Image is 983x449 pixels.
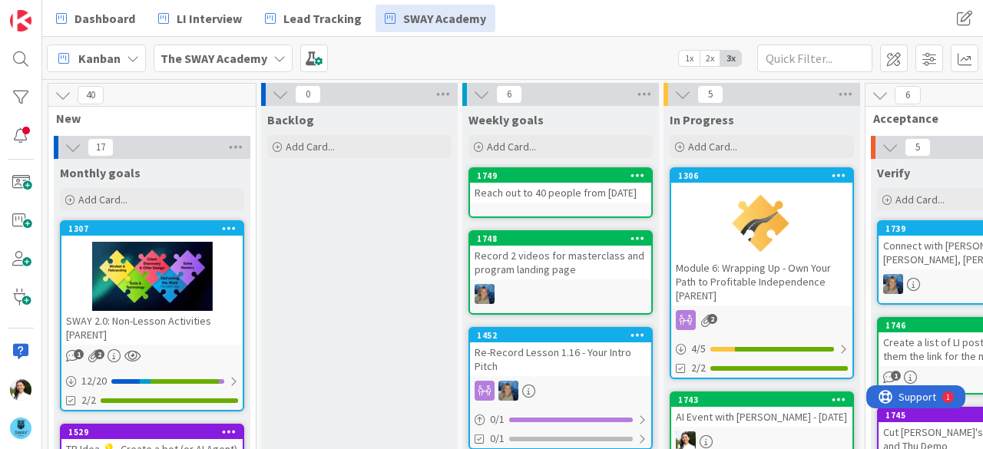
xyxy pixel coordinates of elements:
span: Backlog [267,112,314,127]
div: 1749 [470,169,651,183]
span: Support [32,2,70,21]
div: 1749Reach out to 40 people from [DATE] [470,169,651,203]
span: Add Card... [688,140,737,154]
a: LI Interview [149,5,251,32]
a: Dashboard [47,5,144,32]
span: 5 [697,85,723,104]
span: 2 [94,349,104,359]
div: 1452 [470,328,651,342]
span: 5 [905,138,931,157]
span: 4 / 5 [691,341,706,357]
div: 1529 [61,425,243,439]
span: 0/1 [490,431,505,447]
div: 4/5 [671,339,852,358]
div: 0/1 [470,410,651,429]
span: 2/2 [691,360,706,376]
span: Verify [877,165,910,180]
img: AK [10,379,31,401]
span: 1 [74,349,84,359]
div: 1307 [68,223,243,234]
div: SWAY 2.0: Non-Lesson Activities [PARENT] [61,311,243,345]
div: 12/20 [61,371,243,391]
div: MA [470,284,651,304]
span: Add Card... [286,140,335,154]
span: 1x [679,51,700,66]
span: 40 [78,86,104,104]
img: MA [475,284,495,304]
div: Re-Record Lesson 1.16 - Your Intro Pitch [470,342,651,376]
img: Visit kanbanzone.com [10,10,31,31]
span: Add Card... [78,193,127,206]
img: MA [498,381,518,401]
div: Record 2 videos for masterclass and program landing page [470,246,651,279]
div: 1529 [68,427,243,437]
div: 1749 [477,170,651,181]
div: 1306Module 6: Wrapping Up - Own Your Path to Profitable Independence [PARENT] [671,169,852,305]
span: Monthly goals [60,165,141,180]
div: AI Event with [PERSON_NAME] - [DATE] [671,407,852,427]
div: 1307 [61,222,243,236]
span: 2 [707,314,717,324]
div: 1 [80,6,84,18]
a: Lead Tracking [256,5,371,32]
div: 1307SWAY 2.0: Non-Lesson Activities [PARENT] [61,222,243,345]
div: 1748 [470,232,651,246]
div: Reach out to 40 people from [DATE] [470,183,651,203]
span: 0 / 1 [490,411,505,428]
div: 1743 [678,395,852,405]
span: Add Card... [895,193,945,206]
a: SWAY Academy [376,5,495,32]
div: 1452 [477,330,651,341]
span: 2/2 [81,392,96,408]
span: Add Card... [487,140,536,154]
span: 3x [720,51,741,66]
div: 1452Re-Record Lesson 1.16 - Your Intro Pitch [470,328,651,376]
b: The SWAY Academy [161,51,267,66]
span: 6 [895,86,921,104]
span: Dashboard [74,9,135,28]
div: 1743AI Event with [PERSON_NAME] - [DATE] [671,393,852,427]
span: Kanban [78,49,121,68]
div: 1306 [678,170,852,181]
div: Module 6: Wrapping Up - Own Your Path to Profitable Independence [PARENT] [671,258,852,305]
span: Lead Tracking [283,9,362,28]
div: MA [470,381,651,401]
span: 6 [496,85,522,104]
input: Quick Filter... [757,45,872,72]
span: New [56,111,237,126]
span: 0 [295,85,321,104]
span: Weekly goals [468,112,544,127]
span: 12 / 20 [81,373,107,389]
span: LI Interview [177,9,242,28]
img: avatar [10,418,31,439]
div: 1748Record 2 videos for masterclass and program landing page [470,232,651,279]
div: 1748 [477,233,651,244]
div: 1306 [671,169,852,183]
span: 2x [700,51,720,66]
div: 1743 [671,393,852,407]
span: 1 [891,371,901,381]
span: SWAY Academy [403,9,486,28]
span: 17 [88,138,114,157]
span: In Progress [670,112,734,127]
img: MA [883,274,903,294]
